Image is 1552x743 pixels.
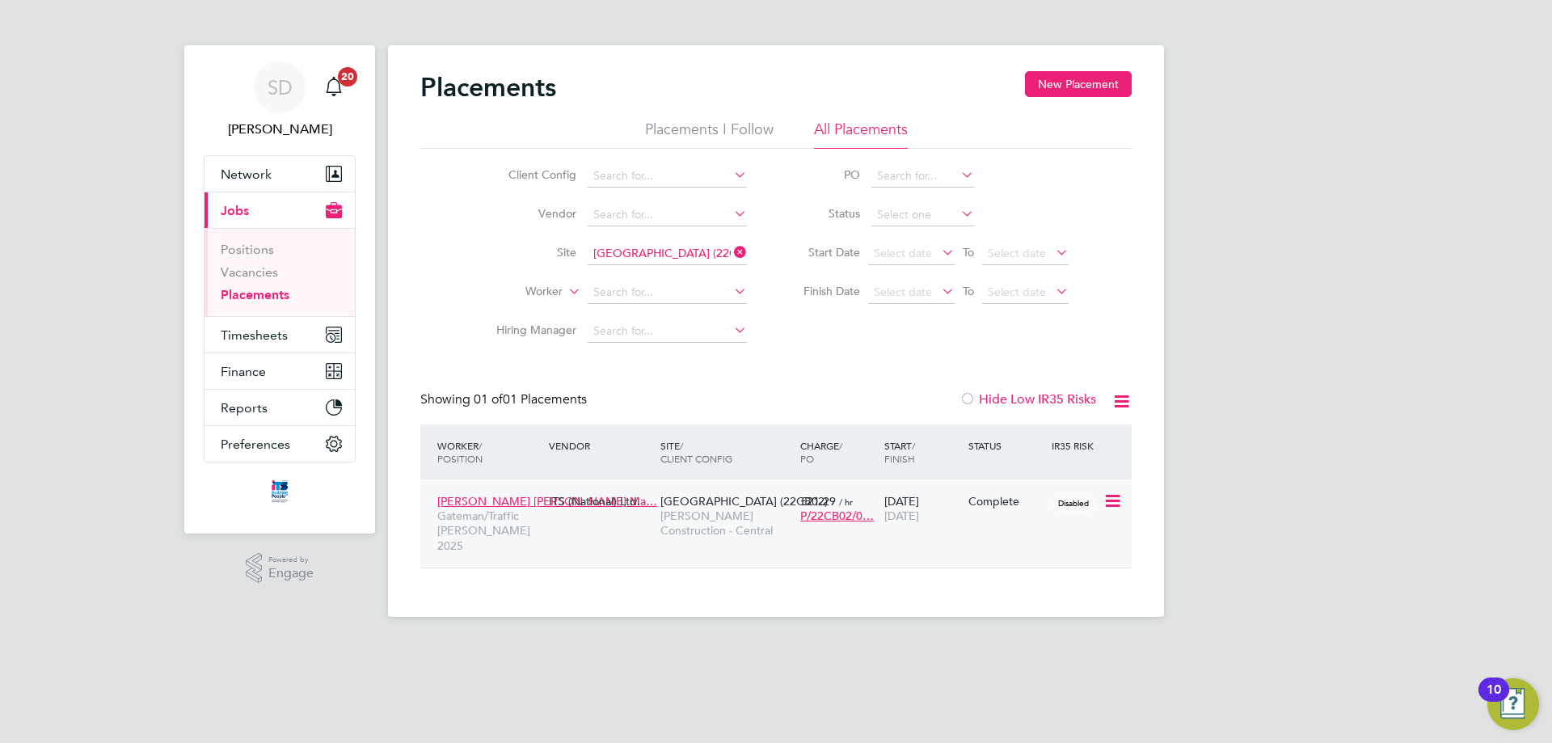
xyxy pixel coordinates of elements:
span: Timesheets [221,327,288,343]
input: Search for... [588,243,747,265]
span: / PO [800,439,842,465]
img: itsconstruction-logo-retina.png [268,479,291,504]
input: Search for... [588,281,747,304]
button: Reports [205,390,355,425]
label: Finish Date [787,284,860,298]
input: Search for... [588,320,747,343]
div: Charge [796,431,880,473]
span: / Client Config [660,439,732,465]
span: Gateman/Traffic [PERSON_NAME] 2025 [437,509,541,553]
div: Site [656,431,796,473]
span: Select date [988,246,1046,260]
span: [GEOGRAPHIC_DATA] (22CB02) [660,494,828,509]
h2: Placements [420,71,556,103]
a: 20 [318,61,350,113]
label: Hide Low IR35 Risks [959,391,1096,407]
span: [PERSON_NAME] Construction - Central [660,509,792,538]
label: PO [787,167,860,182]
label: Client Config [483,167,576,182]
span: / Finish [884,439,915,465]
input: Search for... [588,204,747,226]
span: Select date [874,285,932,299]
a: Placements [221,287,289,302]
span: 20 [338,67,357,87]
a: Positions [221,242,274,257]
span: / hr [839,496,853,508]
span: Preferences [221,437,290,452]
label: Vendor [483,206,576,221]
span: 01 Placements [474,391,587,407]
div: Complete [968,494,1044,509]
span: [PERSON_NAME] [PERSON_NAME] Ma… [437,494,657,509]
div: Start [880,431,964,473]
div: Status [964,431,1048,460]
div: IR35 Risk [1048,431,1103,460]
a: Vacancies [221,264,278,280]
label: Start Date [787,245,860,260]
span: Reports [221,400,268,416]
button: Open Resource Center, 10 new notifications [1487,678,1539,730]
span: To [958,281,979,302]
span: P/22CB02/0… [800,509,874,523]
div: [DATE] [880,486,964,531]
label: Status [787,206,860,221]
label: Site [483,245,576,260]
div: Vendor [545,431,656,460]
label: Hiring Manager [483,323,576,337]
input: Search for... [871,165,974,188]
button: Timesheets [205,317,355,353]
a: Powered byEngage [246,553,314,584]
a: [PERSON_NAME] [PERSON_NAME] Ma…Gateman/Traffic [PERSON_NAME] 2025ITS (National) Ltd.[GEOGRAPHIC_D... [433,485,1132,499]
span: Engage [268,567,314,580]
span: / Position [437,439,483,465]
input: Select one [871,204,974,226]
span: [DATE] [884,509,919,523]
li: All Placements [814,120,908,149]
span: Select date [874,246,932,260]
li: Placements I Follow [645,120,774,149]
div: Worker [433,431,545,473]
a: Go to home page [204,479,356,504]
span: Stuart Douglas [204,120,356,139]
span: Powered by [268,553,314,567]
span: Select date [988,285,1046,299]
div: Showing [420,391,590,408]
span: £21.29 [800,494,836,509]
span: 01 of [474,391,503,407]
span: Network [221,167,272,182]
button: Jobs [205,192,355,228]
label: Worker [470,284,563,300]
button: New Placement [1025,71,1132,97]
span: Jobs [221,203,249,218]
span: Finance [221,364,266,379]
button: Network [205,156,355,192]
button: Finance [205,353,355,389]
span: Disabled [1052,492,1095,513]
div: Jobs [205,228,355,316]
nav: Main navigation [184,45,375,534]
div: 10 [1487,690,1501,711]
div: ITS (National) Ltd. [545,486,656,517]
input: Search for... [588,165,747,188]
span: To [958,242,979,263]
span: SD [268,77,293,98]
a: SD[PERSON_NAME] [204,61,356,139]
button: Preferences [205,426,355,462]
